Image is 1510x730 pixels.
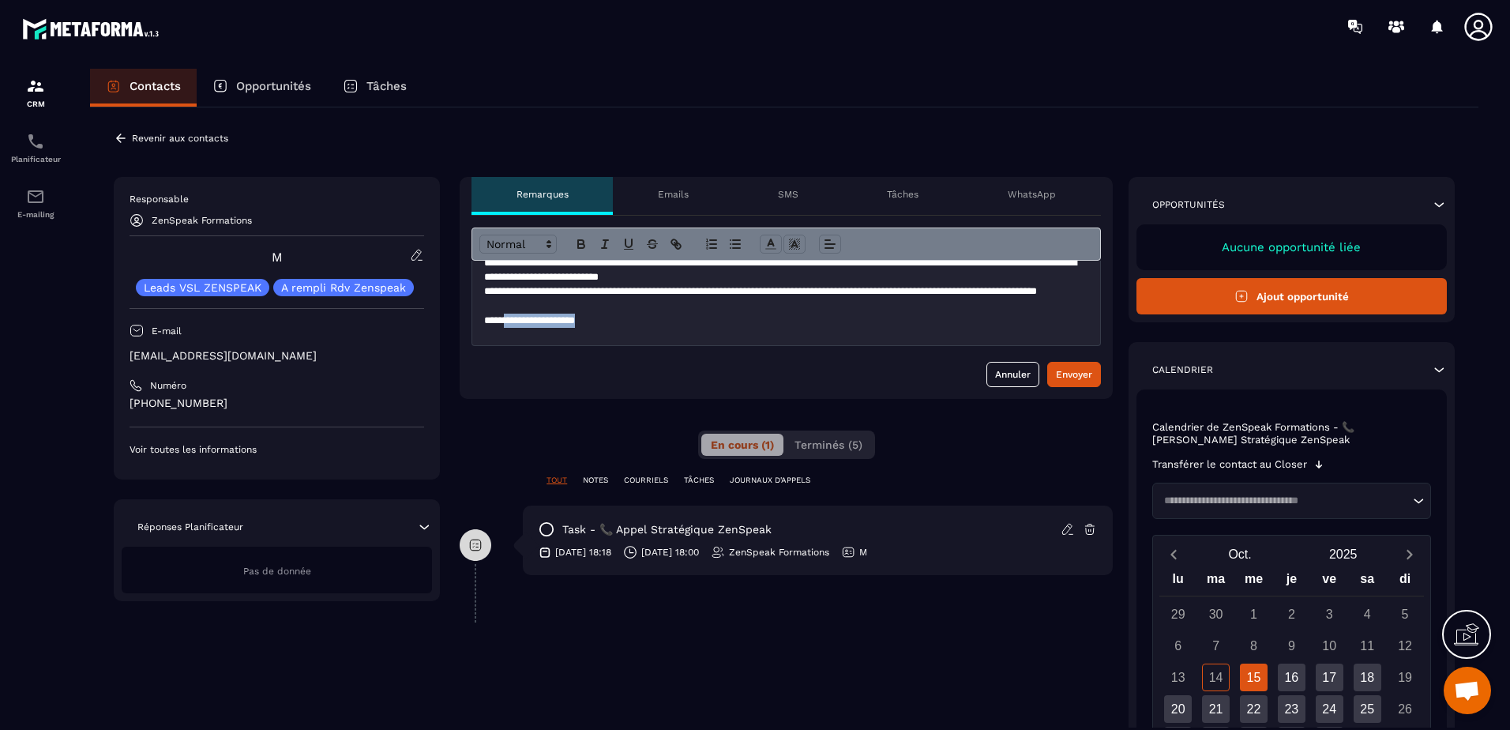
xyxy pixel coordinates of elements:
[243,566,311,577] span: Pas de donnée
[4,210,67,219] p: E-mailing
[986,362,1039,387] button: Annuler
[701,434,783,456] button: En cours (1)
[150,379,186,392] p: Numéro
[1159,544,1189,565] button: Previous month
[1136,278,1447,314] button: Ajout opportunité
[1386,568,1424,596] div: di
[1164,664,1192,691] div: 13
[730,475,810,486] p: JOURNAUX D'APPELS
[562,522,772,537] p: task - 📞 Appel Stratégique ZenSpeak
[1240,632,1268,660] div: 8
[1444,667,1491,714] div: Ouvrir le chat
[1354,600,1381,628] div: 4
[729,546,829,559] p: ZenSpeak Formations
[1354,632,1381,660] div: 11
[516,188,569,201] p: Remarques
[1197,568,1235,596] div: ma
[887,188,918,201] p: Tâches
[366,79,407,93] p: Tâches
[1202,695,1230,723] div: 21
[794,438,862,451] span: Terminés (5)
[1008,188,1056,201] p: WhatsApp
[1392,695,1419,723] div: 26
[1164,632,1192,660] div: 6
[778,188,798,201] p: SMS
[1164,695,1192,723] div: 20
[684,475,714,486] p: TÂCHES
[583,475,608,486] p: NOTES
[130,443,424,456] p: Voir toutes les informations
[4,100,67,108] p: CRM
[1164,600,1192,628] div: 29
[1152,458,1307,471] p: Transférer le contact au Closer
[1235,568,1273,596] div: me
[130,193,424,205] p: Responsable
[1202,664,1230,691] div: 14
[144,282,261,293] p: Leads VSL ZENSPEAK
[1316,632,1343,660] div: 10
[130,79,181,93] p: Contacts
[1272,568,1310,596] div: je
[1152,421,1431,446] p: Calendrier de ZenSpeak Formations - 📞 [PERSON_NAME] Stratégique ZenSpeak
[555,546,611,559] p: [DATE] 18:18
[1392,600,1419,628] div: 5
[1392,664,1419,691] div: 19
[281,282,406,293] p: A rempli Rdv Zenspeak
[1316,600,1343,628] div: 3
[152,325,182,337] p: E-mail
[1278,664,1305,691] div: 16
[26,132,45,151] img: scheduler
[236,79,311,93] p: Opportunités
[272,250,283,265] a: M
[132,133,228,144] p: Revenir aux contacts
[26,187,45,206] img: email
[1278,600,1305,628] div: 2
[1354,695,1381,723] div: 25
[1348,568,1386,596] div: sa
[658,188,689,201] p: Emails
[4,120,67,175] a: schedulerschedulerPlanificateur
[137,521,243,533] p: Réponses Planificateur
[130,348,424,363] p: [EMAIL_ADDRESS][DOMAIN_NAME]
[1152,363,1213,376] p: Calendrier
[1310,568,1348,596] div: ve
[641,546,699,559] p: [DATE] 18:00
[1316,664,1343,691] div: 17
[785,434,872,456] button: Terminés (5)
[1189,540,1292,568] button: Open months overlay
[197,69,327,107] a: Opportunités
[1240,600,1268,628] div: 1
[1152,240,1431,254] p: Aucune opportunité liée
[1152,483,1431,519] div: Search for option
[1240,664,1268,691] div: 15
[1159,568,1197,596] div: lu
[90,69,197,107] a: Contacts
[4,175,67,231] a: emailemailE-mailing
[1152,198,1225,211] p: Opportunités
[22,14,164,43] img: logo
[152,215,252,226] p: ZenSpeak Formations
[1047,362,1101,387] button: Envoyer
[1278,632,1305,660] div: 9
[1316,695,1343,723] div: 24
[1159,493,1409,509] input: Search for option
[327,69,423,107] a: Tâches
[711,438,774,451] span: En cours (1)
[4,65,67,120] a: formationformationCRM
[26,77,45,96] img: formation
[1056,367,1092,382] div: Envoyer
[1392,632,1419,660] div: 12
[130,396,424,411] p: [PHONE_NUMBER]
[1291,540,1395,568] button: Open years overlay
[547,475,567,486] p: TOUT
[624,475,668,486] p: COURRIELS
[1395,544,1424,565] button: Next month
[859,546,867,559] p: M
[1202,600,1230,628] div: 30
[1278,695,1305,723] div: 23
[1240,695,1268,723] div: 22
[1202,632,1230,660] div: 7
[1354,664,1381,691] div: 18
[4,155,67,164] p: Planificateur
